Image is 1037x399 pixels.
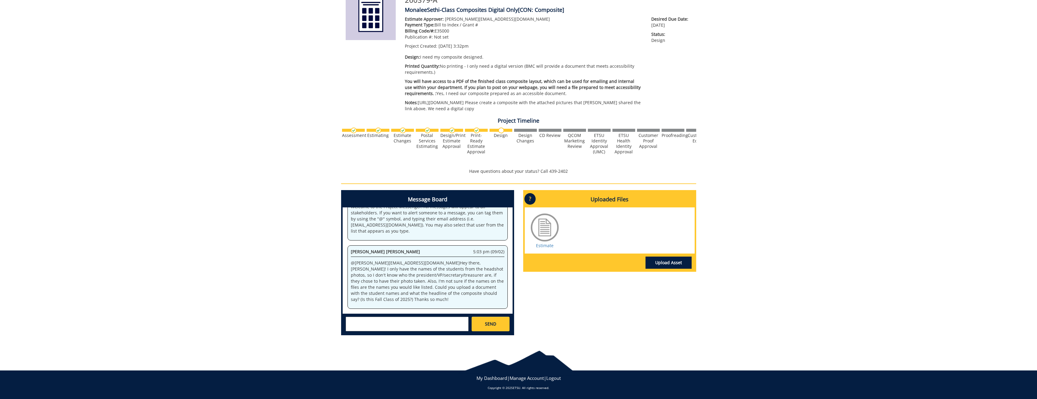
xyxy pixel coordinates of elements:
span: Not set [434,34,449,40]
a: Manage Account [510,375,544,381]
a: ETSU [513,386,520,390]
span: Notes: [405,100,418,105]
div: ETSU Identity Approval (UMC) [588,133,611,155]
p: E35000 [405,28,642,34]
img: checkmark [400,128,406,133]
h4: Message Board [343,192,513,207]
img: checkmark [351,128,357,133]
span: [PERSON_NAME] [PERSON_NAME] [351,249,420,254]
p: Have questions about your status? Call 439-2402 [341,168,696,174]
p: No printing - I only need a digital version (BMC will provide a document that meets accessibility... [405,63,642,75]
p: Yes, I need our composite prepared as an accessible document. [405,78,642,97]
div: Assessment [342,133,365,138]
span: Payment Type: [405,22,435,28]
span: Publication #: [405,34,433,40]
img: checkmark [425,128,430,133]
p: [PERSON_NAME][EMAIL_ADDRESS][DOMAIN_NAME] [405,16,642,22]
span: Billing Code/#: [405,28,435,34]
div: Estimating [367,133,389,138]
span: [DATE] 3:32pm [439,43,469,49]
p: ? [524,193,536,205]
p: Welcome to the Project Messenger. All messages will appear to all stakeholders. If you want to al... [351,204,504,234]
div: Postal Services Estimating [416,133,439,149]
img: checkmark [375,128,381,133]
h4: MonaleeSethi-Class Composites Digital Only [405,7,692,13]
p: @ [PERSON_NAME][EMAIL_ADDRESS][DOMAIN_NAME] Hey there, [PERSON_NAME]! I only have the names of th... [351,260,504,302]
a: SEND [472,317,509,331]
div: Design Changes [514,133,537,144]
div: ETSU Health Identity Approval [612,133,635,155]
span: Desired Due Date: [651,16,691,22]
p: Bill to Index / Grant # [405,22,642,28]
div: Design/Print Estimate Approval [440,133,463,149]
span: Project Created: [405,43,437,49]
h4: Uploaded Files [525,192,695,207]
img: no [498,128,504,133]
img: checkmark [449,128,455,133]
div: Customer Proof Approval [637,133,660,149]
a: Logout [546,375,561,381]
a: Estimate [536,243,554,248]
div: QCOM Marketing Review [563,133,586,149]
textarea: messageToSend [346,317,469,331]
span: 5:03 pm (09/02) [473,249,504,255]
span: SEND [485,321,496,327]
div: Design [490,133,512,138]
p: [DATE] [651,16,691,28]
div: Customer Edits [686,133,709,144]
a: My Dashboard [476,375,507,381]
span: Estimate Approver: [405,16,444,22]
div: Estimate Changes [391,133,414,144]
span: Design: [405,54,420,60]
div: CD Review [539,133,561,138]
h4: Project Timeline [341,118,696,124]
span: Status: [651,31,691,37]
img: checkmark [474,128,480,133]
div: Proofreading [662,133,684,138]
span: Printed Quantity: [405,63,440,69]
p: [URL][DOMAIN_NAME] Please create a composite with the attached pictures that [PERSON_NAME] shared... [405,100,642,112]
p: I need my composite designed. [405,54,642,60]
div: Print-Ready Estimate Approval [465,133,488,155]
span: You will have access to a PDF of the finished class composite layout, which can be used for email... [405,78,641,96]
a: Upload Asset [646,257,692,269]
span: [CON: Composite] [518,6,564,13]
p: Design [651,31,691,43]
